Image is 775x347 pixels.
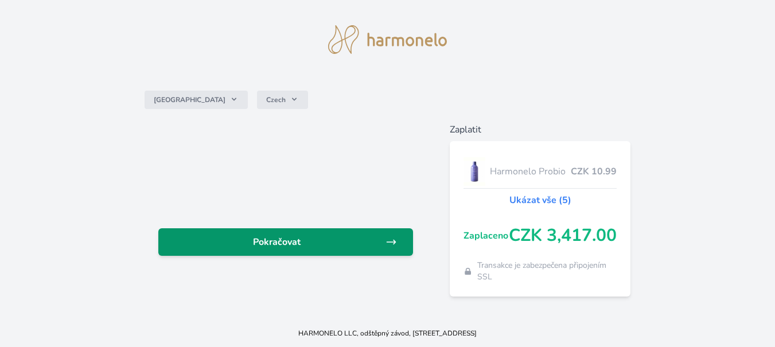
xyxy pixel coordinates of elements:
[257,91,308,109] button: Czech
[509,193,571,207] a: Ukázat vše (5)
[154,95,225,104] span: [GEOGRAPHIC_DATA]
[266,95,286,104] span: Czech
[571,165,617,178] span: CZK 10.99
[490,165,571,178] span: Harmonelo Probio
[464,229,509,243] span: Zaplaceno
[145,91,248,109] button: [GEOGRAPHIC_DATA]
[328,25,447,54] img: logo.svg
[509,225,617,246] span: CZK 3,417.00
[464,157,485,186] img: CLEAN_PROBIO_se_stinem_x-lo.jpg
[168,235,385,249] span: Pokračovat
[450,123,630,137] h6: Zaplatit
[477,260,617,283] span: Transakce je zabezpečena připojením SSL
[158,228,413,256] a: Pokračovat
